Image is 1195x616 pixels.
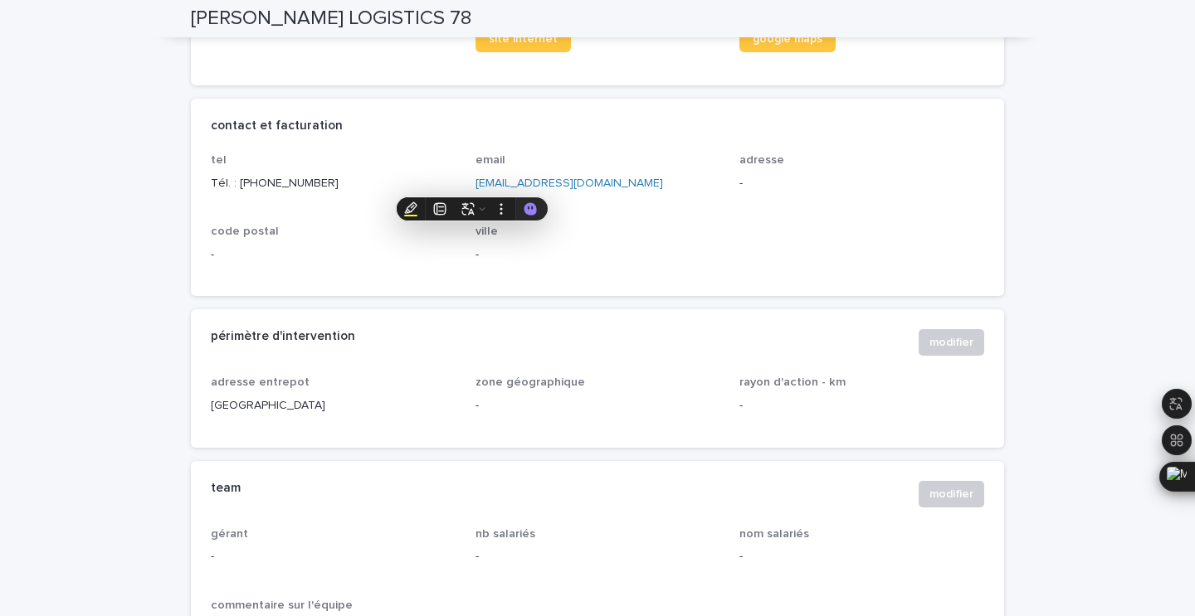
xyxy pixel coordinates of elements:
p: Tél. : [PHONE_NUMBER] [211,175,456,192]
button: modifier [919,481,984,507]
h2: périmètre d'intervention [211,329,355,344]
span: adresse [739,154,784,166]
p: - [476,397,720,415]
p: - [476,548,720,565]
span: gérant [211,528,248,540]
p: - [211,548,456,565]
span: adresse entrepot [211,376,310,388]
span: modifier [929,334,973,351]
p: - [739,397,984,415]
p: - [211,246,456,264]
h2: team [211,481,241,496]
span: email [476,154,505,166]
p: - [476,246,720,264]
span: site internet [489,33,558,45]
span: nb salariés [476,528,535,540]
button: modifier [919,329,984,356]
p: - [739,175,984,192]
h2: contact et facturation [211,119,343,133]
a: [EMAIL_ADDRESS][DOMAIN_NAME] [476,177,663,189]
span: google maps [753,33,822,45]
span: commentaire sur l'équipe [211,599,353,611]
a: site internet [476,26,571,52]
a: google maps [739,26,836,52]
span: nom salariés [739,528,809,540]
p: [GEOGRAPHIC_DATA] [211,397,456,415]
span: ville [476,226,498,237]
span: tel [211,154,227,166]
span: rayon d'action - km [739,376,846,388]
span: code postal [211,226,279,237]
p: - [739,548,984,565]
span: zone géographique [476,376,585,388]
span: modifier [929,486,973,502]
h2: [PERSON_NAME] LOGISTICS 78 [191,7,471,31]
